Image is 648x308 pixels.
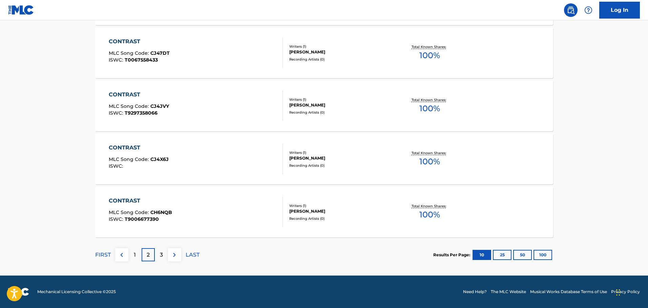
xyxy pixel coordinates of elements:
[491,289,526,295] a: The MLC Website
[95,80,553,131] a: CONTRASTMLC Song Code:CJ4JVYISWC:T9297358066Writers (1)[PERSON_NAME]Recording Artists (0)Total Kn...
[8,288,29,296] img: logo
[582,3,595,17] div: Help
[289,110,392,115] div: Recording Artists ( 0 )
[95,134,553,184] a: CONTRASTMLC Song Code:CJ4X6JISWC:Writers (1)[PERSON_NAME]Recording Artists (0)Total Known Shares:...
[614,276,648,308] iframe: Chat Widget
[530,289,607,295] a: Musical Works Database Terms of Use
[109,156,150,162] span: MLC Song Code :
[125,216,159,222] span: T9006677390
[109,38,170,46] div: CONTRAST
[109,163,125,169] span: ISWC :
[109,50,150,56] span: MLC Song Code :
[118,251,126,259] img: left
[160,251,163,259] p: 3
[134,251,136,259] p: 1
[412,150,448,156] p: Total Known Shares:
[289,155,392,161] div: [PERSON_NAME]
[186,251,200,259] p: LAST
[412,44,448,49] p: Total Known Shares:
[109,103,150,109] span: MLC Song Code :
[125,110,158,116] span: T9297358066
[289,203,392,208] div: Writers ( 1 )
[109,144,169,152] div: CONTRAST
[289,163,392,168] div: Recording Artists ( 0 )
[289,57,392,62] div: Recording Artists ( 0 )
[493,250,511,260] button: 25
[433,252,472,258] p: Results Per Page:
[564,3,578,17] a: Public Search
[95,251,111,259] p: FIRST
[109,216,125,222] span: ISWC :
[473,250,491,260] button: 10
[463,289,487,295] a: Need Help?
[616,282,620,303] div: Drag
[611,289,640,295] a: Privacy Policy
[150,156,169,162] span: CJ4X6J
[150,50,170,56] span: CJ47DT
[412,97,448,102] p: Total Known Shares:
[125,57,158,63] span: T0067558433
[95,27,553,78] a: CONTRASTMLC Song Code:CJ47DTISWC:T0067558433Writers (1)[PERSON_NAME]Recording Artists (0)Total Kn...
[289,97,392,102] div: Writers ( 1 )
[109,57,125,63] span: ISWC :
[289,44,392,49] div: Writers ( 1 )
[412,204,448,209] p: Total Known Shares:
[513,250,532,260] button: 50
[289,102,392,108] div: [PERSON_NAME]
[289,150,392,155] div: Writers ( 1 )
[150,209,172,215] span: CH6NQB
[147,251,150,259] p: 2
[109,91,169,99] div: CONTRAST
[95,187,553,237] a: CONTRASTMLC Song Code:CH6NQBISWC:T9006677390Writers (1)[PERSON_NAME]Recording Artists (0)Total Kn...
[8,5,34,15] img: MLC Logo
[170,251,179,259] img: right
[419,156,440,168] span: 100 %
[150,103,169,109] span: CJ4JVY
[289,49,392,55] div: [PERSON_NAME]
[289,216,392,221] div: Recording Artists ( 0 )
[289,208,392,214] div: [PERSON_NAME]
[567,6,575,14] img: search
[599,2,640,19] a: Log In
[109,197,172,205] div: CONTRAST
[534,250,552,260] button: 100
[419,102,440,115] span: 100 %
[109,110,125,116] span: ISWC :
[109,209,150,215] span: MLC Song Code :
[584,6,592,14] img: help
[419,209,440,221] span: 100 %
[419,49,440,62] span: 100 %
[37,289,116,295] span: Mechanical Licensing Collective © 2025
